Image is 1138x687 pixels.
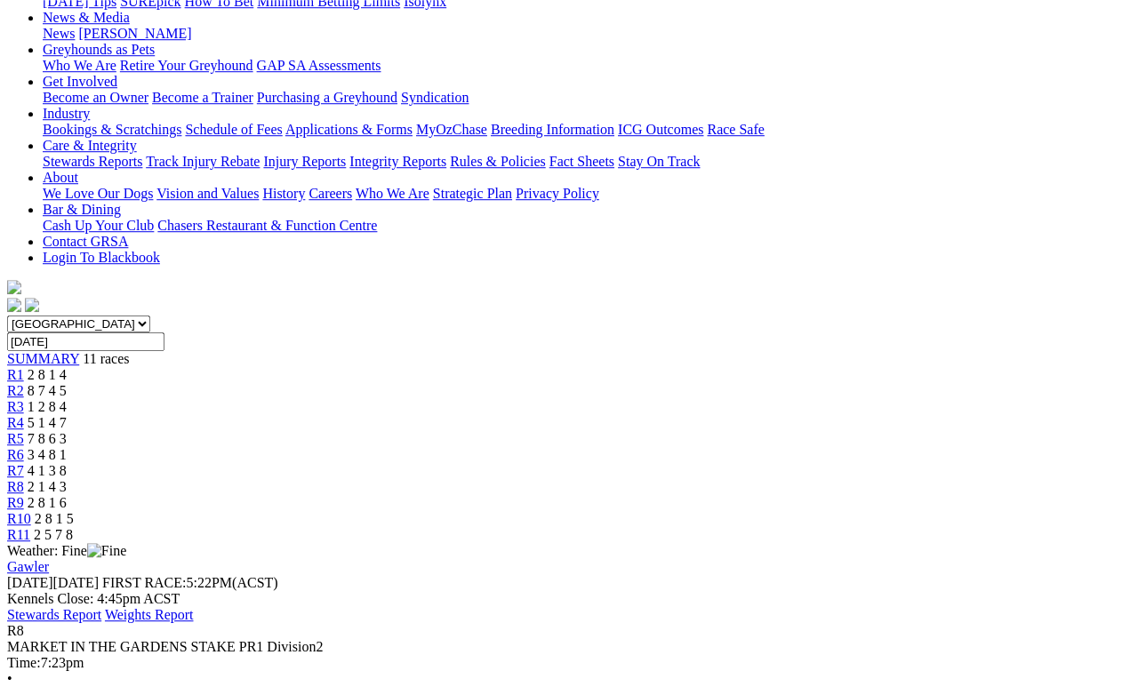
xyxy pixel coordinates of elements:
[7,655,1131,671] div: 7:23pm
[7,479,24,494] a: R8
[28,463,67,478] span: 4 1 3 8
[349,154,446,169] a: Integrity Reports
[28,367,67,382] span: 2 8 1 4
[7,607,101,622] a: Stewards Report
[7,655,41,670] span: Time:
[516,186,599,201] a: Privacy Policy
[78,26,191,41] a: [PERSON_NAME]
[43,90,1131,106] div: Get Involved
[102,575,278,590] span: 5:22PM(ACST)
[43,74,117,89] a: Get Involved
[7,639,1131,655] div: MARKET IN THE GARDENS STAKE PR1 Division2
[450,154,546,169] a: Rules & Policies
[618,122,703,137] a: ICG Outcomes
[28,447,67,462] span: 3 4 8 1
[43,90,148,105] a: Become an Owner
[43,122,181,137] a: Bookings & Scratchings
[7,463,24,478] a: R7
[34,527,73,542] span: 2 5 7 8
[28,495,67,510] span: 2 8 1 6
[83,351,129,366] span: 11 races
[262,186,305,201] a: History
[7,280,21,294] img: logo-grsa-white.png
[35,511,74,526] span: 2 8 1 5
[28,383,67,398] span: 8 7 4 5
[102,575,186,590] span: FIRST RACE:
[7,671,12,686] span: •
[43,186,1131,202] div: About
[7,543,126,558] span: Weather: Fine
[7,575,99,590] span: [DATE]
[43,154,1131,170] div: Care & Integrity
[43,26,1131,42] div: News & Media
[285,122,413,137] a: Applications & Forms
[7,367,24,382] a: R1
[257,58,381,73] a: GAP SA Assessments
[185,122,282,137] a: Schedule of Fees
[7,495,24,510] a: R9
[7,351,79,366] a: SUMMARY
[28,431,67,446] span: 7 8 6 3
[263,154,346,169] a: Injury Reports
[43,234,128,249] a: Contact GRSA
[7,559,49,574] a: Gawler
[43,122,1131,138] div: Industry
[707,122,764,137] a: Race Safe
[7,415,24,430] a: R4
[28,415,67,430] span: 5 1 4 7
[43,42,155,57] a: Greyhounds as Pets
[43,202,121,217] a: Bar & Dining
[87,543,126,559] img: Fine
[7,399,24,414] a: R3
[618,154,700,169] a: Stay On Track
[7,383,24,398] a: R2
[43,186,153,201] a: We Love Our Dogs
[43,218,1131,234] div: Bar & Dining
[156,186,259,201] a: Vision and Values
[7,527,30,542] a: R11
[157,218,377,233] a: Chasers Restaurant & Function Centre
[43,10,130,25] a: News & Media
[43,26,75,41] a: News
[7,623,24,638] span: R8
[43,58,1131,74] div: Greyhounds as Pets
[7,575,53,590] span: [DATE]
[7,298,21,312] img: facebook.svg
[7,591,1131,607] div: Kennels Close: 4:45pm ACST
[43,218,154,233] a: Cash Up Your Club
[491,122,614,137] a: Breeding Information
[7,431,24,446] span: R5
[28,479,67,494] span: 2 1 4 3
[401,90,469,105] a: Syndication
[356,186,429,201] a: Who We Are
[257,90,397,105] a: Purchasing a Greyhound
[105,607,194,622] a: Weights Report
[43,138,137,153] a: Care & Integrity
[43,250,160,265] a: Login To Blackbook
[120,58,253,73] a: Retire Your Greyhound
[7,447,24,462] a: R6
[152,90,253,105] a: Become a Trainer
[43,154,142,169] a: Stewards Reports
[43,170,78,185] a: About
[43,106,90,121] a: Industry
[28,399,67,414] span: 1 2 8 4
[7,511,31,526] a: R10
[25,298,39,312] img: twitter.svg
[146,154,260,169] a: Track Injury Rebate
[433,186,512,201] a: Strategic Plan
[7,332,164,351] input: Select date
[416,122,487,137] a: MyOzChase
[309,186,352,201] a: Careers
